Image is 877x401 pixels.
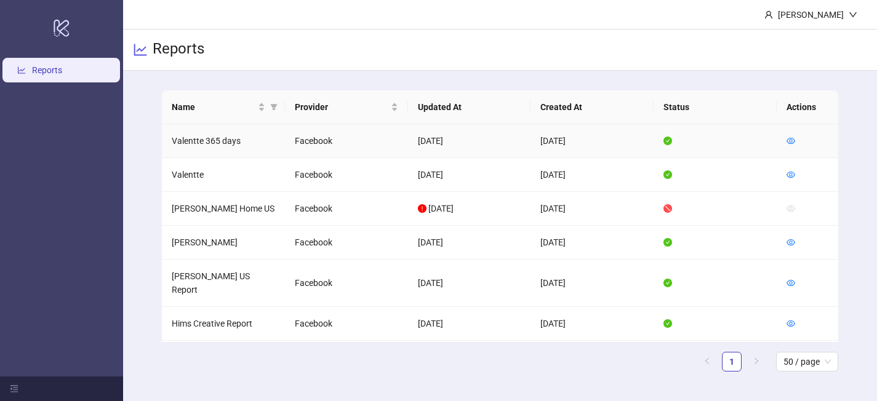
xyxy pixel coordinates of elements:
[663,279,672,287] span: check-circle
[418,204,426,213] span: exclamation-circle
[408,260,531,307] td: [DATE]
[753,357,760,365] span: right
[531,226,654,260] td: [DATE]
[408,158,531,192] td: [DATE]
[162,307,285,341] td: Hims Creative Report
[531,158,654,192] td: [DATE]
[787,137,795,145] span: eye
[153,39,204,60] h3: Reports
[285,124,408,158] td: Facebook
[285,90,408,124] th: Provider
[295,100,388,114] span: Provider
[408,226,531,260] td: [DATE]
[162,192,285,226] td: [PERSON_NAME] Home US
[162,260,285,307] td: [PERSON_NAME] US Report
[773,8,849,22] div: [PERSON_NAME]
[663,238,672,247] span: check-circle
[285,158,408,192] td: Facebook
[787,170,795,180] a: eye
[663,204,672,213] span: stop
[697,352,717,371] button: left
[10,384,18,393] span: menu-fold
[663,170,672,179] span: check-circle
[764,10,773,19] span: user
[32,65,62,75] a: Reports
[133,42,148,57] span: line-chart
[703,357,711,365] span: left
[162,124,285,158] td: Valentte 365 days
[408,124,531,158] td: [DATE]
[697,352,717,371] li: Previous Page
[531,260,654,307] td: [DATE]
[777,90,838,124] th: Actions
[285,307,408,341] td: Facebook
[531,124,654,158] td: [DATE]
[531,341,654,375] td: [DATE]
[162,226,285,260] td: [PERSON_NAME]
[722,352,742,371] li: 1
[783,352,831,371] span: 50 / page
[787,204,795,213] span: eye
[428,204,454,213] span: [DATE]
[285,341,408,375] td: Facebook
[531,192,654,226] td: [DATE]
[723,352,741,371] a: 1
[408,341,531,375] td: [DATE]
[531,90,654,124] th: Created At
[654,90,777,124] th: Status
[285,192,408,226] td: Facebook
[787,279,795,287] span: eye
[285,226,408,260] td: Facebook
[162,90,285,124] th: Name
[663,319,672,328] span: check-circle
[162,341,285,375] td: Crew Creative Report
[747,352,766,371] button: right
[787,319,795,328] span: eye
[787,278,795,288] a: eye
[776,352,838,371] div: Page Size
[787,136,795,146] a: eye
[849,10,857,19] span: down
[787,319,795,328] a: eye
[787,170,795,179] span: eye
[663,137,672,145] span: check-circle
[408,307,531,341] td: [DATE]
[268,98,280,116] span: filter
[408,90,531,124] th: Updated At
[531,307,654,341] td: [DATE]
[270,103,278,111] span: filter
[787,237,795,247] a: eye
[172,100,255,114] span: Name
[162,158,285,192] td: Valentte
[747,352,766,371] li: Next Page
[285,260,408,307] td: Facebook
